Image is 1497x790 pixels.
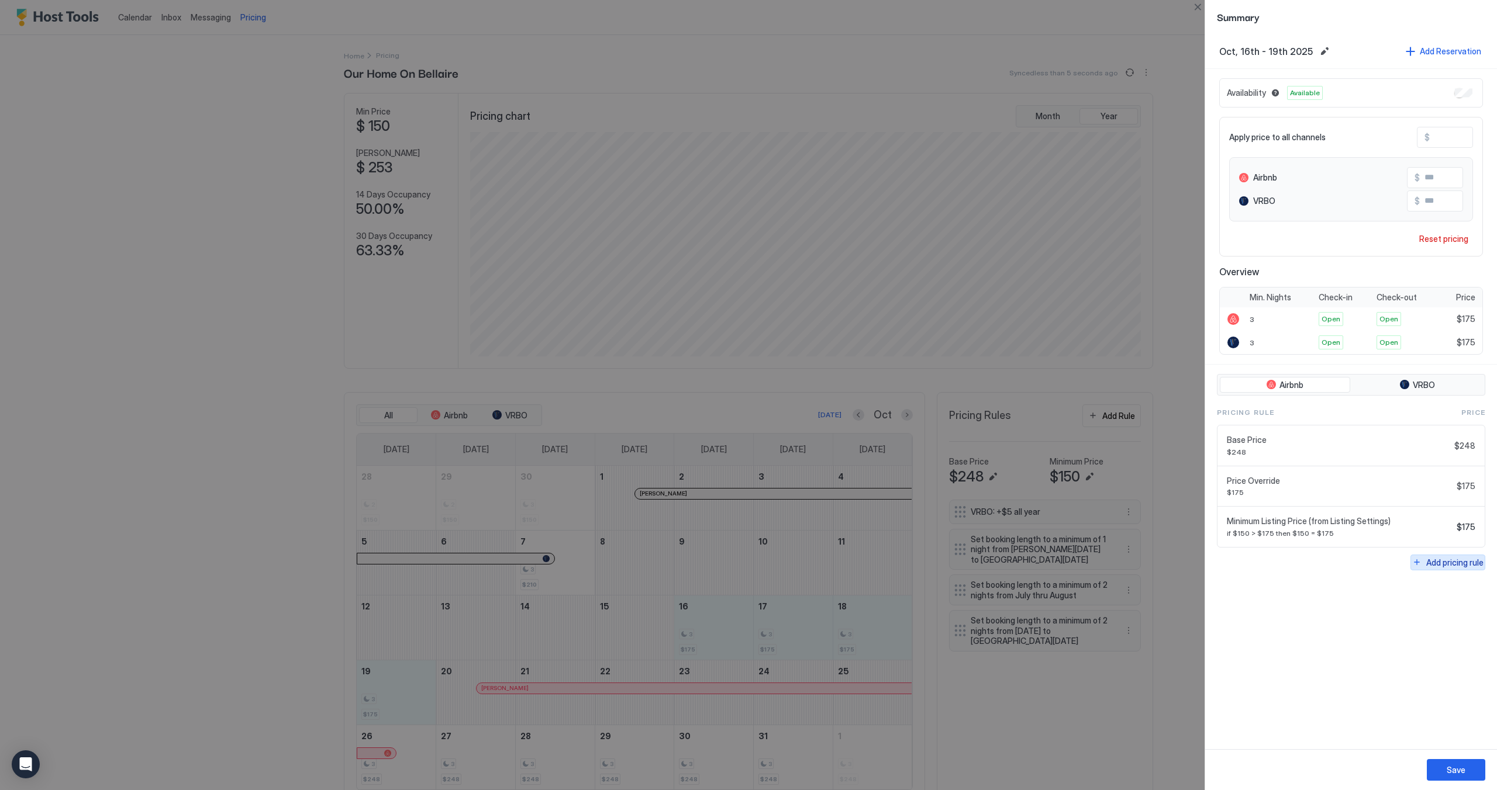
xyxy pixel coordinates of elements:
span: $175 [1457,337,1475,348]
span: Price [1456,292,1475,303]
div: Add Reservation [1420,45,1481,57]
span: Price Override [1227,476,1452,486]
span: Pricing Rule [1217,407,1274,418]
span: Availability [1227,88,1266,98]
div: Open Intercom Messenger [12,750,40,778]
button: Edit date range [1317,44,1332,58]
span: $175 [1457,314,1475,324]
span: $ [1415,172,1420,183]
span: Available [1290,88,1320,98]
span: Price [1461,407,1485,418]
div: Add pricing rule [1426,556,1484,569]
button: Add Reservation [1404,43,1483,59]
span: $ [1415,196,1420,206]
span: $248 [1227,448,1450,456]
span: $248 [1454,441,1475,451]
span: $175 [1227,488,1452,497]
button: Blocked dates override all pricing rules and remain unavailable until manually unblocked [1268,86,1282,100]
span: 3 [1250,338,1254,347]
span: Airbnb [1253,172,1277,183]
span: Open [1322,337,1340,348]
div: Save [1447,764,1465,776]
span: $175 [1457,481,1475,491]
span: Check-out [1377,292,1417,303]
span: Summary [1217,9,1485,24]
span: if $150 > $175 then $150 = $175 [1227,529,1452,538]
button: Reset pricing [1415,231,1473,247]
span: Minimum Listing Price (from Listing Settings) [1227,516,1452,526]
div: tab-group [1217,374,1485,396]
span: $175 [1457,522,1475,532]
div: Reset pricing [1419,233,1468,245]
button: Airbnb [1220,377,1350,393]
span: Check-in [1319,292,1353,303]
span: 3 [1250,315,1254,324]
button: VRBO [1353,377,1483,393]
span: Open [1322,314,1340,324]
span: Open [1379,337,1398,348]
button: Add pricing rule [1410,555,1485,570]
span: $ [1424,132,1430,143]
span: VRBO [1413,380,1435,390]
span: Airbnb [1279,380,1303,390]
span: Oct, 16th - 19th 2025 [1219,46,1313,57]
span: Overview [1219,266,1483,278]
span: VRBO [1253,196,1275,206]
button: Save [1427,759,1485,781]
span: Open [1379,314,1398,324]
span: Min. Nights [1250,292,1291,303]
span: Apply price to all channels [1229,132,1326,143]
span: Base Price [1227,435,1450,445]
